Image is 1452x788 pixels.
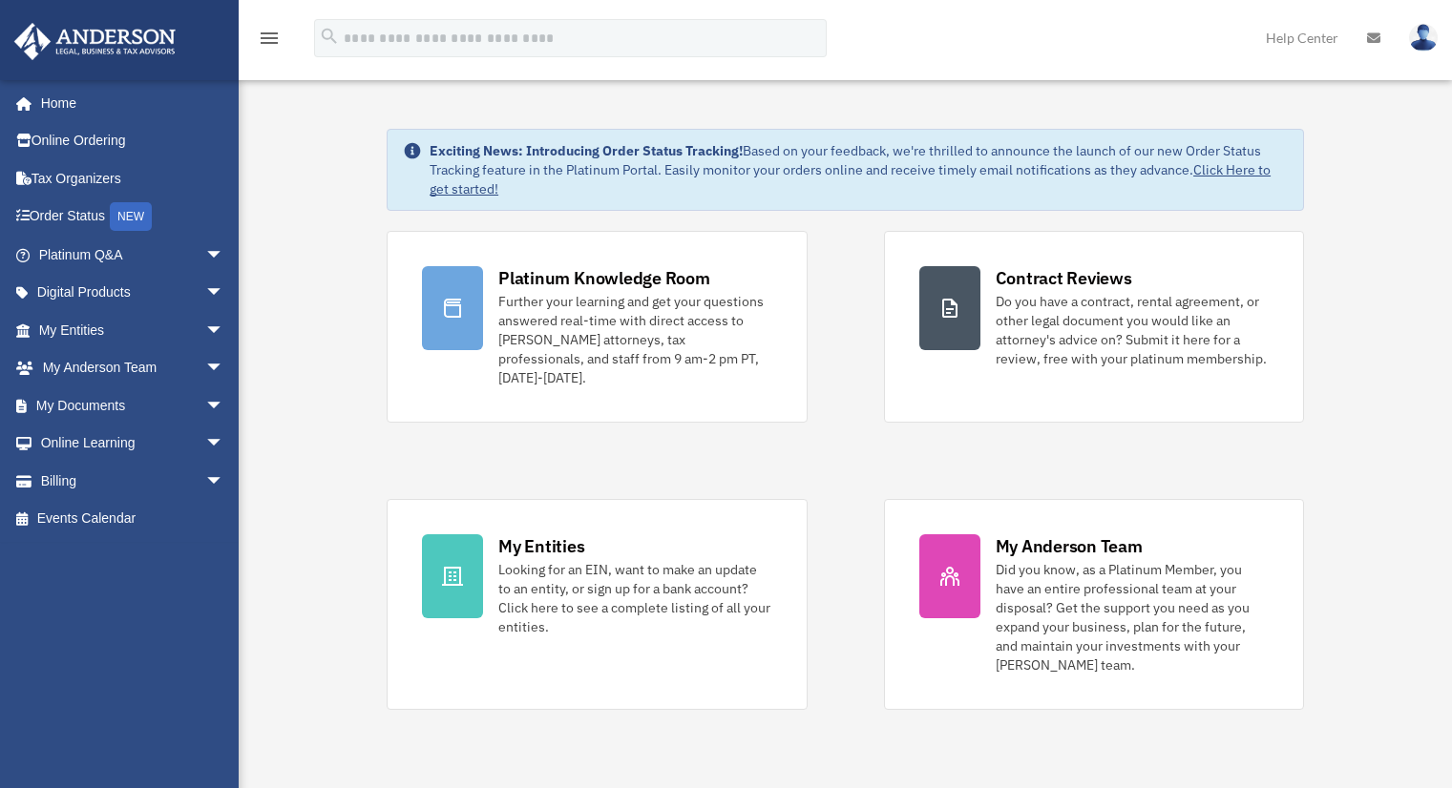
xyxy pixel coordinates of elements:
[258,33,281,50] a: menu
[996,534,1143,558] div: My Anderson Team
[205,236,243,275] span: arrow_drop_down
[430,142,743,159] strong: Exciting News: Introducing Order Status Tracking!
[1409,24,1438,52] img: User Pic
[13,274,253,312] a: Digital Productsarrow_drop_down
[996,560,1269,674] div: Did you know, as a Platinum Member, you have an entire professional team at your disposal? Get th...
[110,202,152,231] div: NEW
[13,349,253,387] a: My Anderson Teamarrow_drop_down
[205,274,243,313] span: arrow_drop_down
[205,386,243,425] span: arrow_drop_down
[996,266,1132,290] div: Contract Reviews
[996,292,1269,368] div: Do you have a contract, rental agreement, or other legal document you would like an attorney's ad...
[13,84,243,122] a: Home
[13,386,253,425] a: My Documentsarrow_drop_down
[387,231,807,423] a: Platinum Knowledge Room Further your learning and get your questions answered real-time with dire...
[13,197,253,237] a: Order StatusNEW
[498,534,584,558] div: My Entities
[205,349,243,388] span: arrow_drop_down
[205,462,243,501] span: arrow_drop_down
[205,311,243,350] span: arrow_drop_down
[430,141,1288,198] div: Based on your feedback, we're thrilled to announce the launch of our new Order Status Tracking fe...
[13,500,253,538] a: Events Calendar
[884,231,1304,423] a: Contract Reviews Do you have a contract, rental agreement, or other legal document you would like...
[205,425,243,464] span: arrow_drop_down
[319,26,340,47] i: search
[13,122,253,160] a: Online Ordering
[13,311,253,349] a: My Entitiesarrow_drop_down
[387,499,807,710] a: My Entities Looking for an EIN, want to make an update to an entity, or sign up for a bank accoun...
[13,462,253,500] a: Billingarrow_drop_down
[13,236,253,274] a: Platinum Q&Aarrow_drop_down
[9,23,181,60] img: Anderson Advisors Platinum Portal
[498,292,771,387] div: Further your learning and get your questions answered real-time with direct access to [PERSON_NAM...
[258,27,281,50] i: menu
[13,159,253,197] a: Tax Organizers
[884,499,1304,710] a: My Anderson Team Did you know, as a Platinum Member, you have an entire professional team at your...
[13,425,253,463] a: Online Learningarrow_drop_down
[498,560,771,636] div: Looking for an EIN, want to make an update to an entity, or sign up for a bank account? Click her...
[498,266,710,290] div: Platinum Knowledge Room
[430,161,1271,197] a: Click Here to get started!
